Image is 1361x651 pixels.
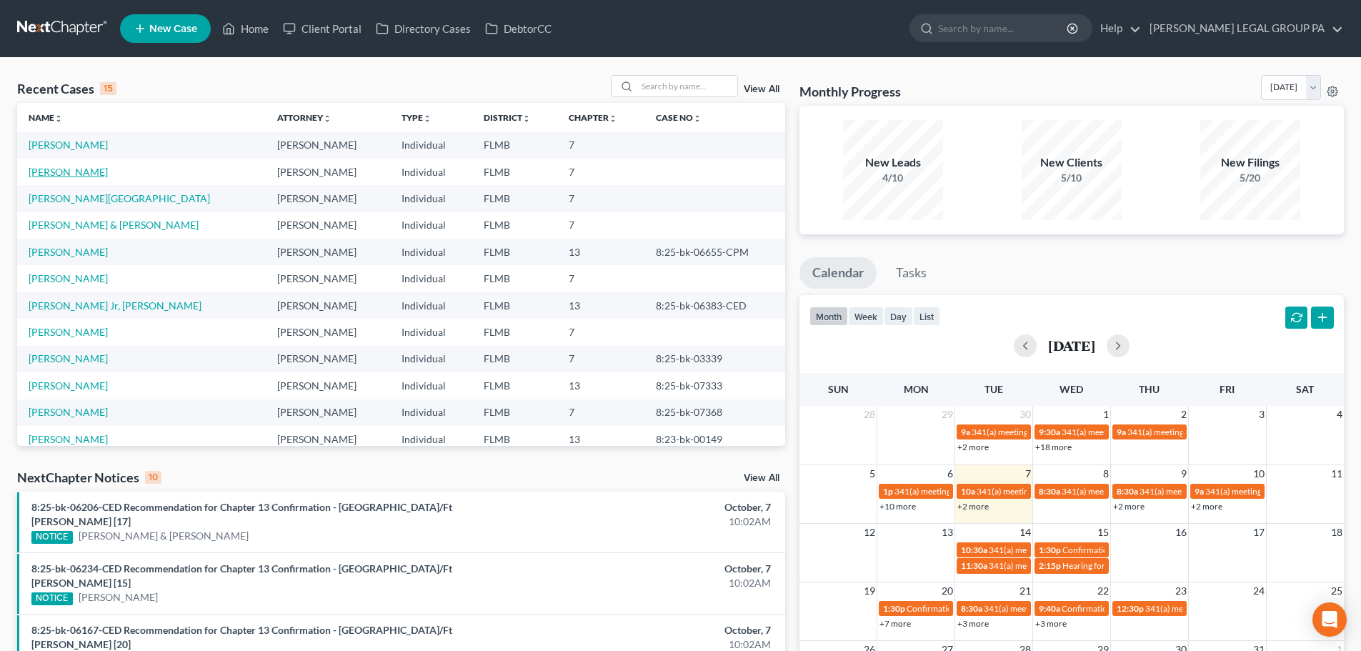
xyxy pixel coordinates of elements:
a: +18 more [1035,442,1072,452]
span: 7 [1024,465,1032,482]
td: [PERSON_NAME] [266,212,390,239]
a: Nameunfold_more [29,112,63,123]
td: [PERSON_NAME] [266,239,390,265]
a: [PERSON_NAME] [29,433,108,445]
div: New Leads [843,154,943,171]
td: Individual [390,426,472,452]
div: 5/20 [1200,171,1300,185]
span: 8:30a [1039,486,1060,497]
span: 14 [1018,524,1032,541]
span: 341(a) meeting for [PERSON_NAME] & [PERSON_NAME] [989,560,1202,571]
td: FLMB [472,159,557,185]
span: 25 [1330,582,1344,600]
td: 7 [557,185,644,212]
span: 11:30a [961,560,987,571]
td: FLMB [472,346,557,372]
a: [PERSON_NAME] [29,352,108,364]
a: Attorneyunfold_more [277,112,331,123]
a: 8:25-bk-06206-CED Recommendation for Chapter 13 Confirmation - [GEOGRAPHIC_DATA]/Ft [PERSON_NAME]... [31,501,452,527]
span: 12:30p [1117,603,1144,614]
a: [PERSON_NAME] [29,139,108,151]
span: 23 [1174,582,1188,600]
td: 8:25-bk-06383-CED [644,292,785,319]
a: Directory Cases [369,16,478,41]
div: 4/10 [843,171,943,185]
td: FLMB [472,185,557,212]
td: 7 [557,131,644,158]
div: 5/10 [1022,171,1122,185]
input: Search by name... [637,76,737,96]
span: 29 [940,406,954,423]
a: [PERSON_NAME] [29,379,108,392]
span: Tue [984,383,1003,395]
span: Thu [1139,383,1160,395]
span: Confirmation Hearing for [PERSON_NAME] & [PERSON_NAME] [1062,603,1301,614]
a: [PERSON_NAME] Jr, [PERSON_NAME] [29,299,201,312]
a: Home [215,16,276,41]
button: list [913,307,940,326]
td: FLMB [472,372,557,399]
td: Individual [390,372,472,399]
span: Wed [1060,383,1083,395]
div: October, 7 [534,500,771,515]
span: 24 [1252,582,1266,600]
a: [PERSON_NAME] [29,246,108,258]
span: 17 [1252,524,1266,541]
a: +2 more [1191,501,1222,512]
td: 8:23-bk-00149 [644,426,785,452]
i: unfold_more [323,114,331,123]
td: Individual [390,159,472,185]
span: 5 [868,465,877,482]
a: Chapterunfold_more [569,112,617,123]
a: DebtorCC [478,16,559,41]
span: 2:15p [1039,560,1061,571]
td: FLMB [472,292,557,319]
span: 12 [862,524,877,541]
td: FLMB [472,399,557,426]
i: unfold_more [54,114,63,123]
div: Recent Cases [17,80,116,97]
td: 7 [557,319,644,345]
h3: Monthly Progress [799,83,901,100]
td: [PERSON_NAME] [266,185,390,212]
td: Individual [390,346,472,372]
button: month [809,307,848,326]
td: [PERSON_NAME] [266,399,390,426]
div: Open Intercom Messenger [1312,602,1347,637]
span: 8:30a [1117,486,1138,497]
span: 28 [862,406,877,423]
span: 1 [1102,406,1110,423]
span: 22 [1096,582,1110,600]
td: Individual [390,399,472,426]
i: unfold_more [522,114,531,123]
a: +3 more [1035,618,1067,629]
div: NOTICE [31,531,73,544]
td: FLMB [472,265,557,292]
td: Individual [390,212,472,239]
span: New Case [149,24,197,34]
td: [PERSON_NAME] [266,131,390,158]
span: 341(a) meeting for [PERSON_NAME] [989,545,1127,555]
input: Search by name... [938,15,1069,41]
a: [PERSON_NAME] [29,406,108,418]
td: Individual [390,319,472,345]
td: 7 [557,265,644,292]
span: 2 [1180,406,1188,423]
td: [PERSON_NAME] [266,265,390,292]
a: 8:25-bk-06234-CED Recommendation for Chapter 13 Confirmation - [GEOGRAPHIC_DATA]/Ft [PERSON_NAME]... [31,562,452,589]
i: unfold_more [609,114,617,123]
span: 10a [961,486,975,497]
span: 9a [1117,427,1126,437]
td: [PERSON_NAME] [266,372,390,399]
button: week [848,307,884,326]
a: Typeunfold_more [402,112,432,123]
span: 16 [1174,524,1188,541]
span: 10 [1252,465,1266,482]
td: 13 [557,426,644,452]
a: Case Nounfold_more [656,112,702,123]
span: 8:30a [961,603,982,614]
a: +7 more [879,618,911,629]
span: 341(a) meeting for [PERSON_NAME] [894,486,1032,497]
div: 10:02AM [534,576,771,590]
span: 9a [961,427,970,437]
